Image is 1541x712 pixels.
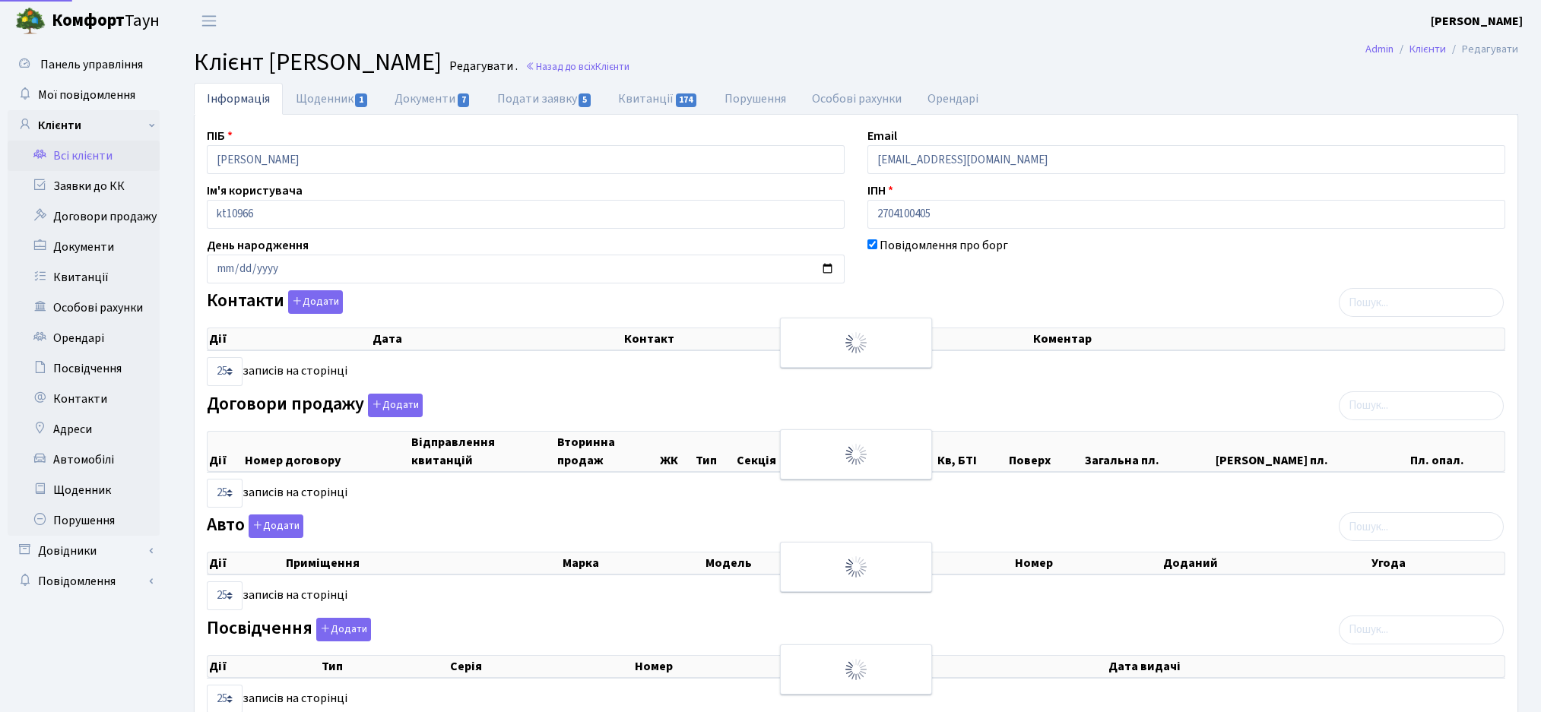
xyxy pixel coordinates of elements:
[844,657,868,682] img: Обробка...
[1343,33,1541,65] nav: breadcrumb
[936,432,1007,471] th: Кв, БТІ
[207,618,371,641] label: Посвідчення
[371,328,622,350] th: Дата
[207,182,303,200] label: Ім'я користувача
[207,581,243,610] select: записів на сторінці
[1409,41,1446,57] a: Клієнти
[1365,41,1394,57] a: Admin
[207,394,423,417] label: Договори продажу
[8,171,160,201] a: Заявки до КК
[850,656,1107,677] th: Видано
[458,93,470,107] span: 7
[8,475,160,505] a: Щоденник
[8,262,160,293] a: Квитанції
[243,432,410,471] th: Номер договору
[8,384,160,414] a: Контакти
[8,80,160,110] a: Мої повідомлення
[207,514,303,538] label: Авто
[194,83,283,115] a: Інформація
[595,59,629,74] span: Клієнти
[1431,12,1523,30] a: [PERSON_NAME]
[208,552,284,574] th: Дії
[579,93,591,107] span: 5
[658,432,694,471] th: ЖК
[1446,41,1518,58] li: Редагувати
[1007,432,1083,471] th: Поверх
[1083,432,1214,471] th: Загальна пл.
[364,391,423,417] a: Додати
[1370,552,1505,574] th: Угода
[1162,552,1370,574] th: Доданий
[190,8,228,33] button: Переключити навігацію
[633,656,850,677] th: Номер
[880,236,1008,255] label: Повідомлення про борг
[8,505,160,536] a: Порушення
[915,83,991,115] a: Орендарі
[525,59,629,74] a: Назад до всіхКлієнти
[208,432,243,471] th: Дії
[208,328,371,350] th: Дії
[8,110,160,141] a: Клієнти
[694,432,735,471] th: Тип
[561,552,704,574] th: Марка
[284,288,343,315] a: Додати
[8,566,160,596] a: Повідомлення
[207,581,347,610] label: записів на сторінці
[623,328,1032,350] th: Контакт
[8,536,160,566] a: Довідники
[1032,328,1505,350] th: Коментар
[1409,432,1505,471] th: Пл. опал.
[844,555,868,579] img: Обробка...
[316,618,371,641] button: Посвідчення
[288,290,343,314] button: Контакти
[382,83,484,115] a: Документи
[8,445,160,475] a: Автомобілі
[8,323,160,353] a: Орендарі
[1339,512,1504,541] input: Пошук...
[208,656,320,677] th: Дії
[207,127,233,145] label: ПІБ
[1339,391,1504,420] input: Пошук...
[704,552,882,574] th: Модель
[735,432,807,471] th: Секція
[15,6,46,36] img: logo.png
[8,201,160,232] a: Договори продажу
[1339,288,1504,317] input: Пошук...
[312,615,371,641] a: Додати
[799,83,915,115] a: Особові рахунки
[605,83,711,115] a: Квитанції
[1214,432,1409,471] th: [PERSON_NAME] пл.
[207,290,343,314] label: Контакти
[882,552,1013,574] th: Колір
[8,49,160,80] a: Панель управління
[320,656,449,677] th: Тип
[8,232,160,262] a: Документи
[207,479,347,508] label: записів на сторінці
[676,93,697,107] span: 174
[1013,552,1162,574] th: Номер
[712,83,799,115] a: Порушення
[8,414,160,445] a: Адреси
[284,552,561,574] th: Приміщення
[207,357,243,386] select: записів на сторінці
[245,512,303,539] a: Додати
[8,141,160,171] a: Всі клієнти
[844,331,868,355] img: Обробка...
[1339,615,1504,644] input: Пошук...
[52,8,125,33] b: Комфорт
[283,83,382,115] a: Щоденник
[207,479,243,508] select: записів на сторінці
[867,182,893,200] label: ІПН
[446,59,518,74] small: Редагувати .
[207,236,309,255] label: День народження
[207,357,347,386] label: записів на сторінці
[556,432,658,471] th: Вторинна продаж
[368,394,423,417] button: Договори продажу
[844,442,868,467] img: Обробка...
[1107,656,1505,677] th: Дата видачі
[410,432,556,471] th: Відправлення квитанцій
[52,8,160,34] span: Таун
[40,56,143,73] span: Панель управління
[194,45,442,80] span: Клієнт [PERSON_NAME]
[1431,13,1523,30] b: [PERSON_NAME]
